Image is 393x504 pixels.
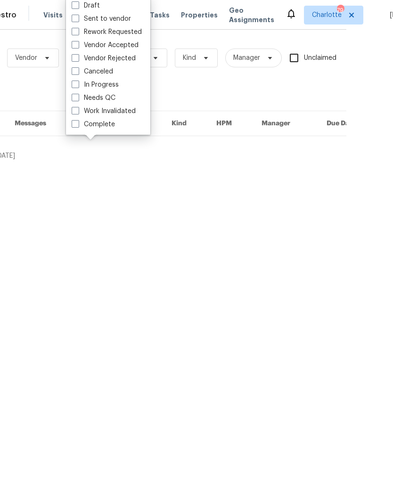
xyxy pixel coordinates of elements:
[72,93,115,103] label: Needs QC
[319,111,384,136] th: Due Date
[72,27,142,37] label: Rework Requested
[304,53,336,63] span: Unclaimed
[254,111,319,136] th: Manager
[72,67,113,76] label: Canceled
[72,41,139,50] label: Vendor Accepted
[7,111,76,136] th: Messages
[229,6,274,24] span: Geo Assignments
[183,53,196,63] span: Kind
[72,106,136,116] label: Work Invalidated
[72,54,136,63] label: Vendor Rejected
[72,120,115,129] label: Complete
[150,12,170,18] span: Tasks
[15,53,37,63] span: Vendor
[209,111,254,136] th: HPM
[312,10,342,20] span: Charlotte
[164,111,209,136] th: Kind
[43,10,63,20] span: Visits
[337,6,344,15] div: 79
[72,1,100,10] label: Draft
[72,80,119,89] label: In Progress
[72,14,131,24] label: Sent to vendor
[233,53,260,63] span: Manager
[181,10,218,20] span: Properties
